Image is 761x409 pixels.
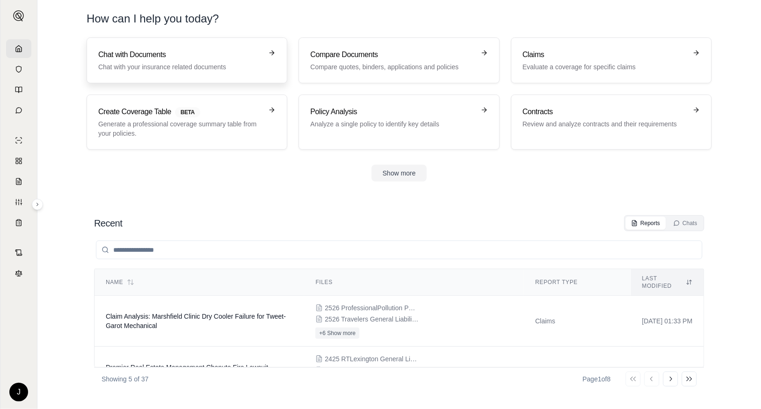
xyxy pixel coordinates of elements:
[6,213,31,232] a: Coverage Table
[299,37,499,83] a: Compare DocumentsCompare quotes, binders, applications and policies
[102,374,148,384] p: Showing 5 of 37
[106,278,293,286] div: Name
[13,10,24,22] img: Expand sidebar
[325,314,418,324] span: 2526 Travelers General Liability Policy.pdf
[6,101,31,120] a: Chat
[299,95,499,150] a: Policy AnalysisAnalyze a single policy to identify key details
[523,49,687,60] h3: Claims
[6,264,31,283] a: Legal Search Engine
[87,95,287,150] a: Create Coverage TableBETAGenerate a professional coverage summary table from your policies.
[524,269,631,296] th: Report Type
[6,131,31,150] a: Single Policy
[87,37,287,83] a: Chat with DocumentsChat with your insurance related documents
[6,172,31,191] a: Claim Coverage
[9,383,28,402] div: J
[32,199,43,210] button: Expand sidebar
[523,119,687,129] p: Review and analyze contracts and their requirements
[523,106,687,117] h3: Contracts
[98,62,263,72] p: Chat with your insurance related documents
[98,106,263,117] h3: Create Coverage Table
[372,165,427,182] button: Show more
[6,152,31,170] a: Policy Comparisons
[9,7,28,25] button: Expand sidebar
[98,119,263,138] p: Generate a professional coverage summary table from your policies.
[626,217,666,230] button: Reports
[6,243,31,262] a: Contract Analysis
[6,193,31,212] a: Custom Report
[673,219,697,227] div: Chats
[106,364,268,380] span: Premier Real Estate Management Chanute Fire Lawsuit Coverage Report
[310,106,475,117] h3: Policy Analysis
[523,62,687,72] p: Evaluate a coverage for specific claims
[524,296,631,347] td: Claims
[583,374,611,384] div: Page 1 of 8
[315,328,359,339] button: +6 Show more
[511,95,712,150] a: ContractsReview and analyze contracts and their requirements
[87,11,712,26] h1: How can I help you today?
[6,39,31,58] a: Home
[98,49,263,60] h3: Chat with Documents
[6,80,31,99] a: Prompt Library
[631,296,704,347] td: [DATE] 01:33 PM
[325,365,418,375] span: 2425 Evanston policy (tenant discrimination).pdf
[631,347,704,398] td: [DATE] 03:13 PM
[175,107,200,117] span: BETA
[94,217,122,230] h2: Recent
[524,347,631,398] td: Claims
[325,354,418,364] span: 2425 RTLexington General Liability policy (Apartments).pdf
[310,49,475,60] h3: Compare Documents
[325,303,418,313] span: 2526 ProfessionalPollution POLICY.pdf
[631,219,660,227] div: Reports
[106,313,286,329] span: Claim Analysis: Marshfield Clinic Dry Cooler Failure for Tweet-Garot Mechanical
[6,60,31,79] a: Documents Vault
[304,269,524,296] th: Files
[511,37,712,83] a: ClaimsEvaluate a coverage for specific claims
[642,275,693,290] div: Last modified
[668,217,703,230] button: Chats
[310,62,475,72] p: Compare quotes, binders, applications and policies
[310,119,475,129] p: Analyze a single policy to identify key details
